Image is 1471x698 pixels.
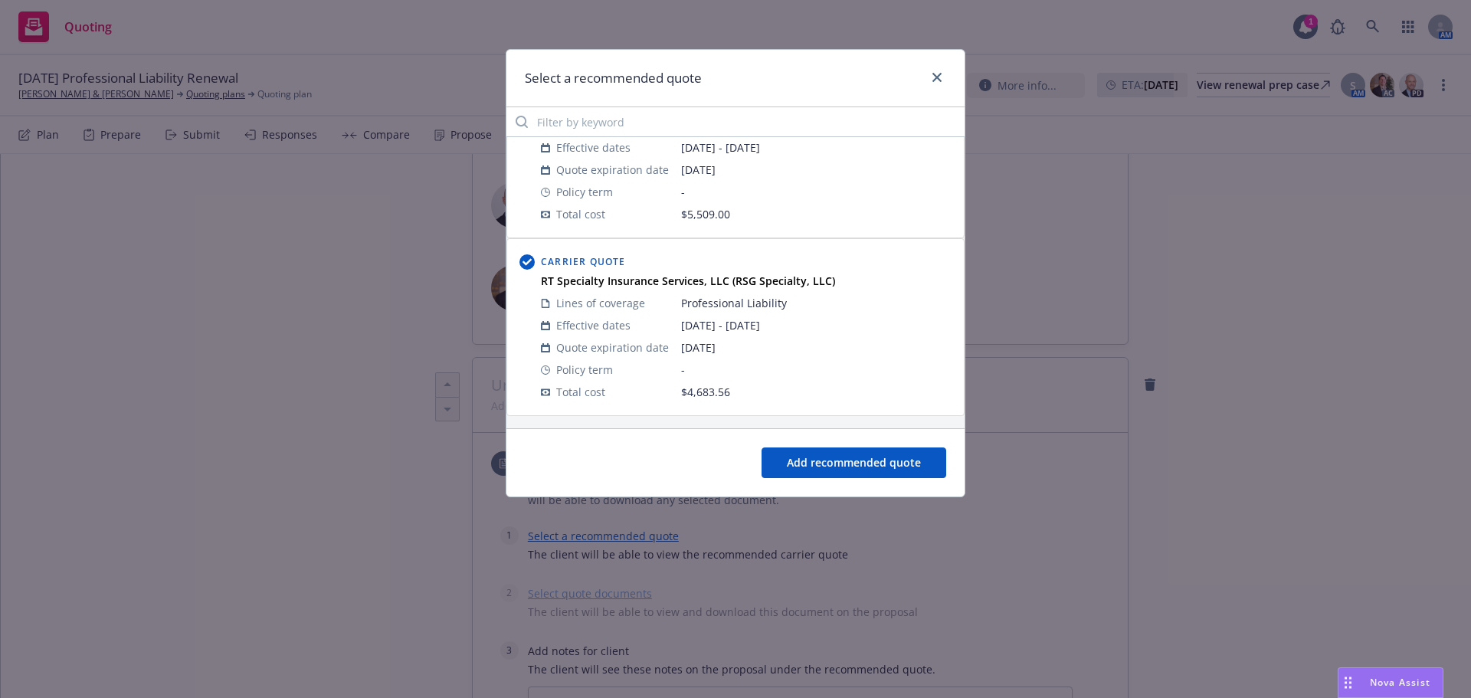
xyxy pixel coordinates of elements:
h1: Select a recommended quote [525,68,702,88]
span: Policy term [556,362,613,378]
span: Total cost [556,206,605,222]
span: Carrier Quote [541,255,626,268]
span: [DATE] [681,339,952,356]
span: $5,509.00 [681,207,730,221]
a: close [928,68,946,87]
span: Effective dates [556,317,631,333]
input: Filter by keyword [506,107,965,137]
span: - [681,184,952,200]
strong: RT Specialty Insurance Services, LLC (RSG Specialty, LLC) [541,274,835,288]
div: Drag to move [1338,668,1358,697]
button: Add recommended quote [762,447,946,478]
span: Nova Assist [1370,676,1430,689]
span: Quote expiration date [556,339,669,356]
span: [DATE] - [DATE] [681,139,952,156]
span: Total cost [556,384,605,400]
span: Quote expiration date [556,162,669,178]
span: [DATE] - [DATE] [681,317,952,333]
span: Professional Liability [681,295,952,311]
span: Effective dates [556,139,631,156]
span: Policy term [556,184,613,200]
span: $4,683.56 [681,385,730,399]
span: - [681,362,952,378]
button: Nova Assist [1338,667,1443,698]
span: Lines of coverage [556,295,645,311]
span: [DATE] [681,162,952,178]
